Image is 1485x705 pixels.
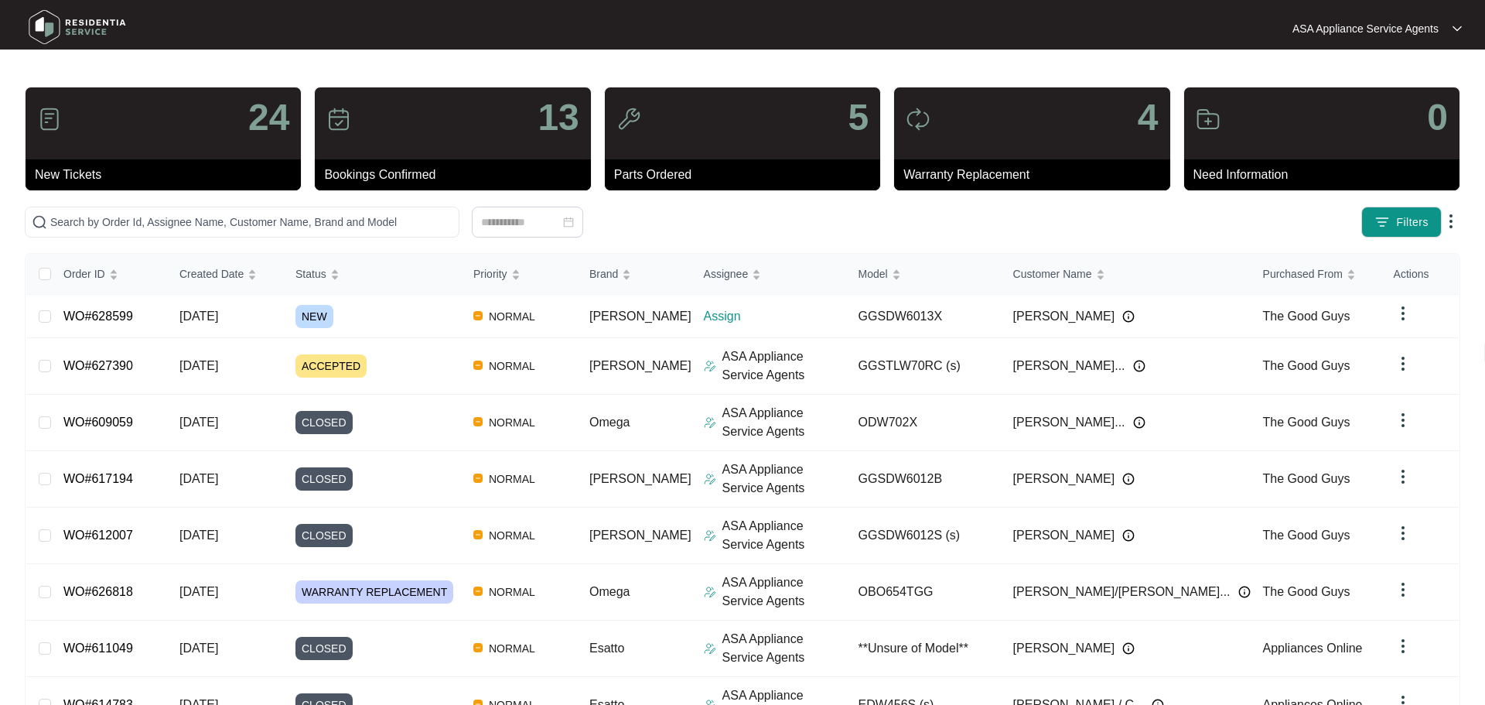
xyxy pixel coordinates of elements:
span: Esatto [589,642,624,655]
p: ASA Appliance Service Agents [722,630,846,667]
img: Vercel Logo [473,643,483,652]
span: Purchased From [1263,265,1343,282]
th: Priority [461,254,577,295]
p: ASA Appliance Service Agents [722,460,846,498]
span: CLOSED [295,524,353,547]
img: Assigner Icon [704,642,716,655]
img: Info icon [1133,360,1145,372]
span: [DATE] [179,359,218,372]
th: Actions [1381,254,1459,295]
p: 5 [848,99,869,136]
span: Omega [589,585,630,598]
td: GGSDW6012S (s) [846,508,1001,564]
span: [PERSON_NAME] [589,310,691,323]
a: WO#627390 [63,359,133,372]
span: NORMAL [483,526,541,545]
td: ODW702X [846,395,1001,451]
span: NORMAL [483,357,541,375]
a: WO#626818 [63,585,133,598]
p: New Tickets [35,166,301,184]
span: [DATE] [179,585,218,598]
th: Purchased From [1251,254,1405,295]
p: ASA Appliance Service Agents [1292,21,1439,36]
img: Assigner Icon [704,416,716,429]
span: WARRANTY REPLACEMENT [295,580,453,604]
p: Bookings Confirmed [324,166,590,184]
a: WO#609059 [63,416,133,429]
span: [PERSON_NAME] [589,359,691,372]
p: 4 [1138,99,1159,136]
img: dropdown arrow [1394,411,1412,430]
img: filter icon [1374,214,1390,230]
img: Assigner Icon [704,473,716,485]
a: WO#611049 [63,642,133,655]
th: Order ID [51,254,167,295]
p: 24 [248,99,289,136]
span: [PERSON_NAME] [1013,470,1115,488]
img: dropdown arrow [1394,580,1412,599]
th: Created Date [167,254,283,295]
img: dropdown arrow [1394,354,1412,373]
p: Assign [704,307,846,326]
img: dropdown arrow [1442,212,1460,231]
span: [DATE] [179,642,218,655]
span: NORMAL [483,470,541,488]
th: Customer Name [1001,254,1251,295]
span: The Good Guys [1263,472,1350,485]
img: icon [616,107,641,132]
img: residentia service logo [23,4,131,50]
button: filter iconFilters [1361,207,1442,238]
span: [DATE] [179,472,218,485]
img: Info icon [1133,416,1145,429]
a: WO#612007 [63,529,133,542]
img: Assigner Icon [704,529,716,542]
p: 0 [1427,99,1448,136]
img: icon [37,107,62,132]
p: ASA Appliance Service Agents [722,347,846,385]
img: Assigner Icon [704,360,716,372]
img: dropdown arrow [1394,524,1412,542]
span: Assignee [704,265,749,282]
img: dropdown arrow [1394,467,1412,486]
span: [PERSON_NAME] [1013,639,1115,658]
img: dropdown arrow [1394,304,1412,323]
span: NORMAL [483,639,541,658]
span: Brand [589,265,618,282]
span: NEW [295,305,333,328]
img: search-icon [32,214,47,230]
td: GGSTLW70RC (s) [846,338,1001,395]
td: OBO654TGG [846,564,1001,621]
img: Vercel Logo [473,587,483,596]
p: Need Information [1193,166,1459,184]
span: Appliances Online [1263,642,1363,655]
p: 13 [538,99,579,136]
span: [PERSON_NAME] [589,529,691,542]
th: Model [846,254,1001,295]
span: [PERSON_NAME] [1013,307,1115,326]
img: Assigner Icon [704,586,716,598]
img: Vercel Logo [473,530,483,539]
span: The Good Guys [1263,585,1350,598]
span: Order ID [63,265,105,282]
img: icon [1196,107,1220,132]
img: Info icon [1122,473,1135,485]
span: NORMAL [483,583,541,601]
span: The Good Guys [1263,529,1350,542]
span: [DATE] [179,416,218,429]
a: WO#628599 [63,310,133,323]
span: Omega [589,416,630,429]
span: Priority [473,265,507,282]
span: [DATE] [179,310,218,323]
img: dropdown arrow [1453,25,1462,33]
img: Vercel Logo [473,474,483,483]
p: Parts Ordered [614,166,880,184]
th: Assignee [691,254,846,295]
a: WO#617194 [63,472,133,485]
span: [PERSON_NAME] [1013,526,1115,545]
span: Status [295,265,326,282]
span: NORMAL [483,307,541,326]
p: ASA Appliance Service Agents [722,517,846,554]
img: Info icon [1238,586,1251,598]
span: CLOSED [295,467,353,491]
span: ACCEPTED [295,354,367,378]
